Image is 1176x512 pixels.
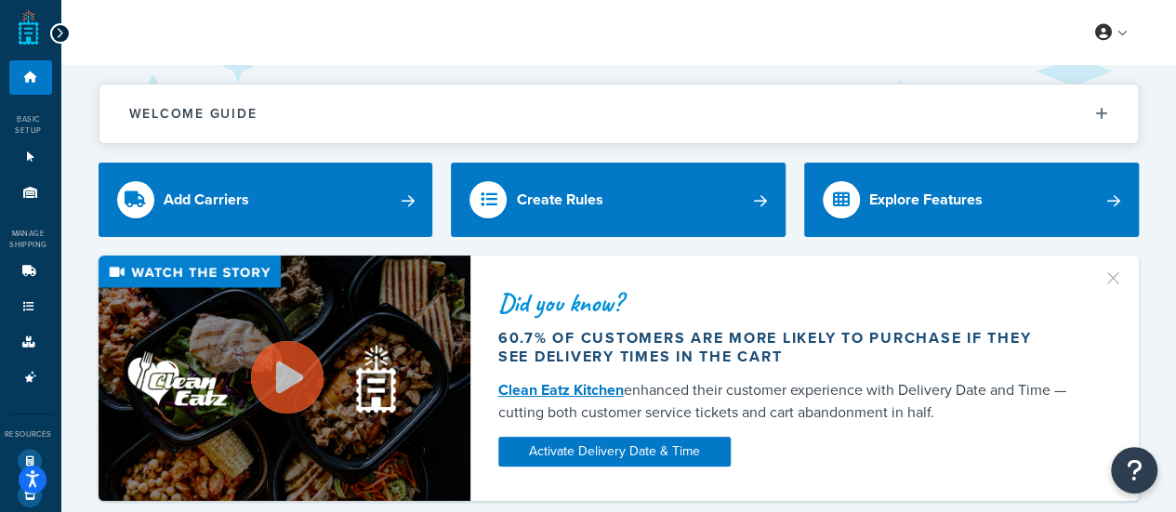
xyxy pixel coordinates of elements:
[451,163,786,237] a: Create Rules
[164,187,249,213] div: Add Carriers
[99,256,470,501] img: Video thumbnail
[516,187,602,213] div: Create Rules
[498,437,731,466] a: Activate Delivery Date & Time
[9,444,52,478] li: Test Your Rates
[99,85,1138,143] button: Welcome Guide
[9,479,52,512] li: Marketplace
[498,379,624,400] a: Clean Eatz Kitchen
[9,361,52,395] li: Advanced Features
[9,60,52,95] li: Dashboard
[869,187,983,213] div: Explore Features
[9,290,52,324] li: Shipping Rules
[1111,447,1157,493] button: Open Resource Center
[99,163,433,237] a: Add Carriers
[129,107,258,121] h2: Welcome Guide
[498,290,1067,316] div: Did you know?
[498,329,1067,366] div: 60.7% of customers are more likely to purchase if they see delivery times in the cart
[9,176,52,210] li: Origins
[9,255,52,289] li: Carriers
[498,379,1067,424] div: enhanced their customer experience with Delivery Date and Time — cutting both customer service ti...
[804,163,1139,237] a: Explore Features
[9,140,52,175] li: Websites
[9,325,52,360] li: Boxes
